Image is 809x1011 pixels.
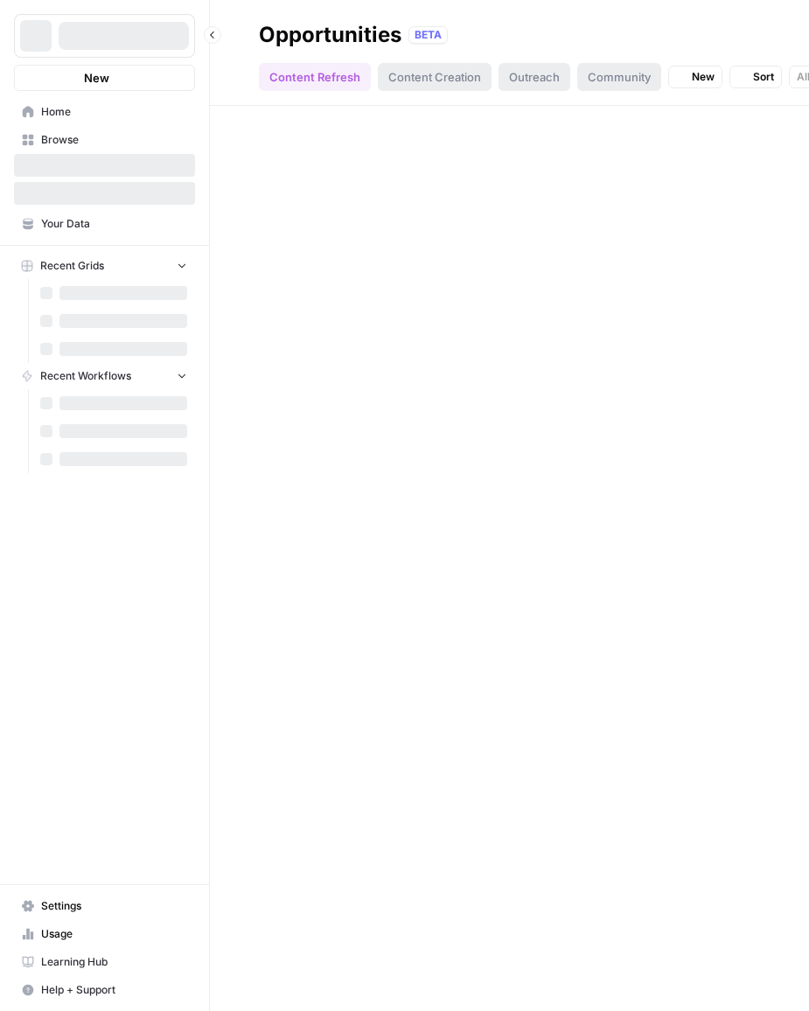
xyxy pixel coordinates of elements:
button: Sort [729,66,782,88]
span: Your Data [41,216,187,232]
a: Usage [14,920,195,948]
button: Recent Workflows [14,363,195,389]
span: Home [41,104,187,120]
div: Opportunities [259,21,401,49]
a: Browse [14,126,195,154]
span: Recent Workflows [40,368,131,384]
div: Outreach [499,63,570,91]
span: Help + Support [41,982,187,998]
span: Learning Hub [41,954,187,970]
span: Sort [753,69,774,85]
span: Browse [41,132,187,148]
span: New [84,69,109,87]
div: BETA [408,26,448,44]
span: New [692,69,715,85]
a: Your Data [14,210,195,238]
button: New [14,65,195,91]
button: Recent Grids [14,253,195,279]
span: Usage [41,926,187,942]
div: Community [577,63,661,91]
a: Home [14,98,195,126]
span: Recent Grids [40,258,104,274]
span: Settings [41,898,187,914]
a: Learning Hub [14,948,195,976]
a: Settings [14,892,195,920]
button: New [668,66,722,88]
div: Content Creation [378,63,492,91]
button: Help + Support [14,976,195,1004]
div: Content Refresh [259,63,371,91]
